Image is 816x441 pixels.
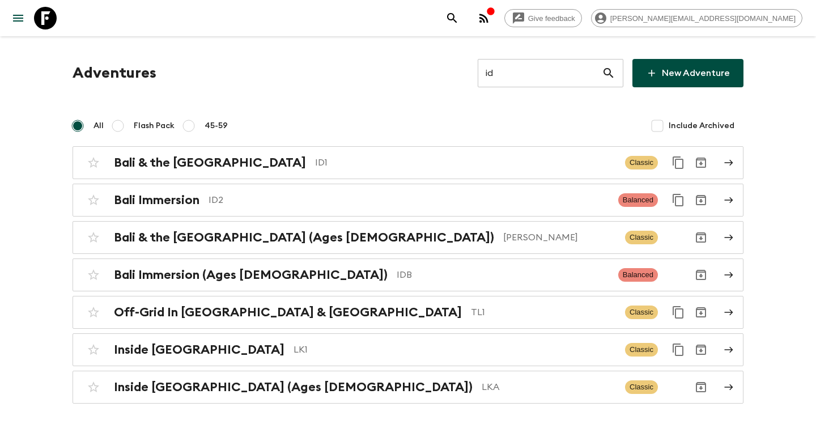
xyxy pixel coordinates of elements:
[315,156,616,169] p: ID1
[618,268,658,282] span: Balanced
[604,14,802,23] span: [PERSON_NAME][EMAIL_ADDRESS][DOMAIN_NAME]
[73,258,743,291] a: Bali Immersion (Ages [DEMOGRAPHIC_DATA])IDBBalancedArchive
[618,193,658,207] span: Balanced
[114,342,284,357] h2: Inside [GEOGRAPHIC_DATA]
[690,151,712,174] button: Archive
[669,120,734,132] span: Include Archived
[441,7,464,29] button: search adventures
[591,9,802,27] div: [PERSON_NAME][EMAIL_ADDRESS][DOMAIN_NAME]
[73,371,743,404] a: Inside [GEOGRAPHIC_DATA] (Ages [DEMOGRAPHIC_DATA])LKAClassicArchive
[209,193,609,207] p: ID2
[7,7,29,29] button: menu
[114,230,494,245] h2: Bali & the [GEOGRAPHIC_DATA] (Ages [DEMOGRAPHIC_DATA])
[504,9,582,27] a: Give feedback
[667,338,690,361] button: Duplicate for 45-59
[73,296,743,329] a: Off-Grid In [GEOGRAPHIC_DATA] & [GEOGRAPHIC_DATA]TL1ClassicDuplicate for 45-59Archive
[625,380,658,394] span: Classic
[667,189,690,211] button: Duplicate for 45-59
[114,268,388,282] h2: Bali Immersion (Ages [DEMOGRAPHIC_DATA])
[114,155,306,170] h2: Bali & the [GEOGRAPHIC_DATA]
[73,184,743,217] a: Bali ImmersionID2BalancedDuplicate for 45-59Archive
[522,14,581,23] span: Give feedback
[114,193,199,207] h2: Bali Immersion
[690,264,712,286] button: Archive
[503,231,616,244] p: [PERSON_NAME]
[690,301,712,324] button: Archive
[114,380,473,395] h2: Inside [GEOGRAPHIC_DATA] (Ages [DEMOGRAPHIC_DATA])
[625,231,658,244] span: Classic
[73,146,743,179] a: Bali & the [GEOGRAPHIC_DATA]ID1ClassicDuplicate for 45-59Archive
[625,343,658,357] span: Classic
[667,301,690,324] button: Duplicate for 45-59
[73,333,743,366] a: Inside [GEOGRAPHIC_DATA]LK1ClassicDuplicate for 45-59Archive
[690,376,712,398] button: Archive
[482,380,616,394] p: LKA
[397,268,609,282] p: IDB
[690,189,712,211] button: Archive
[632,59,743,87] a: New Adventure
[667,151,690,174] button: Duplicate for 45-59
[93,120,104,132] span: All
[73,62,156,84] h1: Adventures
[478,57,602,89] input: e.g. AR1, Argentina
[114,305,462,320] h2: Off-Grid In [GEOGRAPHIC_DATA] & [GEOGRAPHIC_DATA]
[205,120,228,132] span: 45-59
[690,226,712,249] button: Archive
[690,338,712,361] button: Archive
[73,221,743,254] a: Bali & the [GEOGRAPHIC_DATA] (Ages [DEMOGRAPHIC_DATA])[PERSON_NAME]ClassicArchive
[625,156,658,169] span: Classic
[294,343,616,357] p: LK1
[471,306,616,319] p: TL1
[625,306,658,319] span: Classic
[134,120,175,132] span: Flash Pack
